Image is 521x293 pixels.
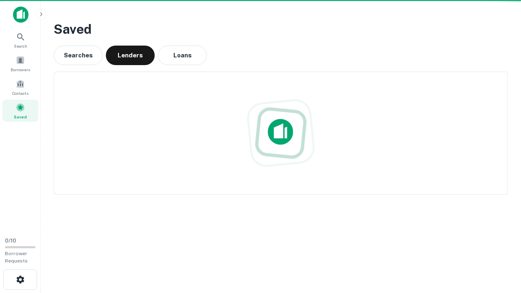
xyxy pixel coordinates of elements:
span: Saved [14,114,27,120]
span: Contacts [12,90,28,96]
span: Borrower Requests [5,251,28,264]
img: capitalize-icon.png [13,7,28,23]
button: Lenders [106,46,155,65]
span: Borrowers [11,66,30,73]
a: Borrowers [2,52,38,74]
span: 0 / 10 [5,238,16,244]
button: Loans [158,46,207,65]
h3: Saved [54,20,508,39]
a: Search [2,29,38,51]
a: Contacts [2,76,38,98]
button: Searches [54,46,103,65]
a: Saved [2,100,38,122]
span: Search [14,43,27,49]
